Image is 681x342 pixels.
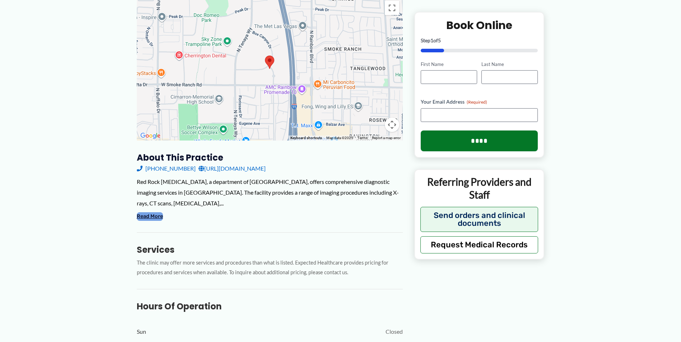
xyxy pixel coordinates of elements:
p: The clinic may offer more services and procedures than what is listed. Expected Healthcare provid... [137,258,403,277]
span: (Required) [467,99,487,105]
button: Send orders and clinical documents [420,206,538,232]
span: 5 [438,37,441,43]
label: First Name [421,61,477,67]
button: Map camera controls [385,118,399,132]
label: Last Name [481,61,538,67]
h3: Hours of Operation [137,301,403,312]
a: [URL][DOMAIN_NAME] [199,163,266,174]
button: Request Medical Records [420,236,538,253]
p: Referring Providers and Staff [420,175,538,201]
a: Report a map error [372,136,401,140]
button: Toggle fullscreen view [385,1,399,15]
p: Step of [421,38,538,43]
button: Read More [137,212,163,221]
span: 1 [430,37,433,43]
a: [PHONE_NUMBER] [137,163,196,174]
h2: Book Online [421,18,538,32]
span: Sun [137,326,146,337]
h3: Services [137,244,403,255]
label: Your Email Address [421,98,538,105]
span: Map data ©2025 [326,136,353,140]
div: Red Rock [MEDICAL_DATA], a department of [GEOGRAPHIC_DATA], offers comprehensive diagnostic imagi... [137,176,403,208]
a: Terms (opens in new tab) [358,136,368,140]
h3: About this practice [137,152,403,163]
img: Google [139,131,162,141]
a: Open this area in Google Maps (opens a new window) [139,131,162,141]
span: Closed [386,326,403,337]
button: Keyboard shortcuts [290,136,322,141]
